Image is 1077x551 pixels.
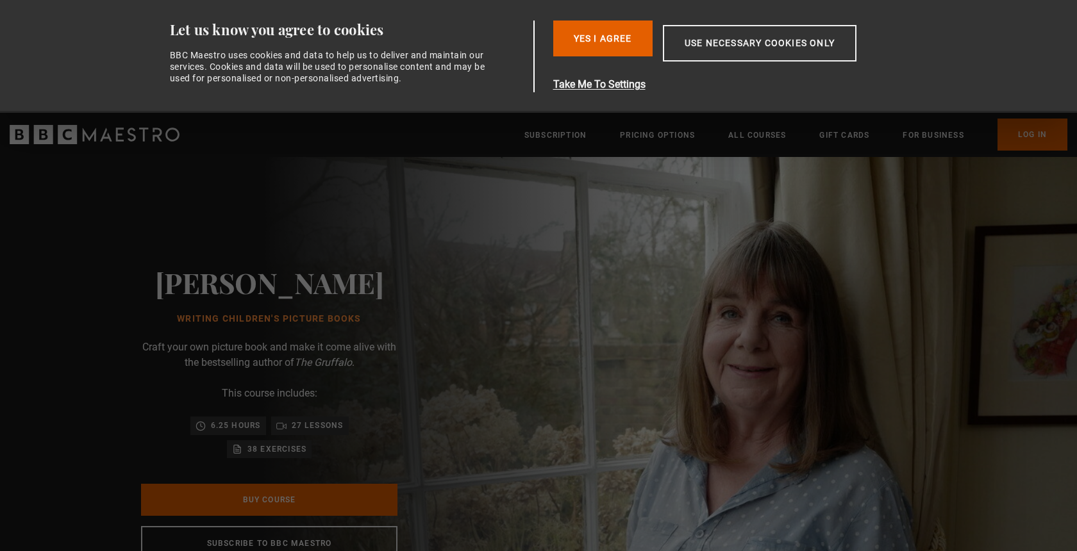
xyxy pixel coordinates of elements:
a: Gift Cards [819,129,869,142]
svg: BBC Maestro [10,125,180,144]
h1: Writing Children's Picture Books [155,314,384,324]
nav: Primary [524,119,1067,151]
i: The Gruffalo [294,356,352,368]
h2: [PERSON_NAME] [155,266,384,299]
p: 27 lessons [292,419,344,432]
button: Use necessary cookies only [663,25,856,62]
p: 6.25 hours [211,419,261,432]
a: Subscription [524,129,587,142]
p: This course includes: [222,386,317,401]
p: 38 exercises [247,443,306,456]
a: For business [903,129,964,142]
button: Yes I Agree [553,21,653,56]
p: Craft your own picture book and make it come alive with the bestselling author of . [141,340,397,370]
div: BBC Maestro uses cookies and data to help us to deliver and maintain our services. Cookies and da... [170,49,493,85]
a: Pricing Options [620,129,695,142]
button: Take Me To Settings [553,77,917,92]
a: Buy Course [141,484,397,516]
div: Let us know you agree to cookies [170,21,529,39]
a: Log In [998,119,1067,151]
a: All Courses [728,129,786,142]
